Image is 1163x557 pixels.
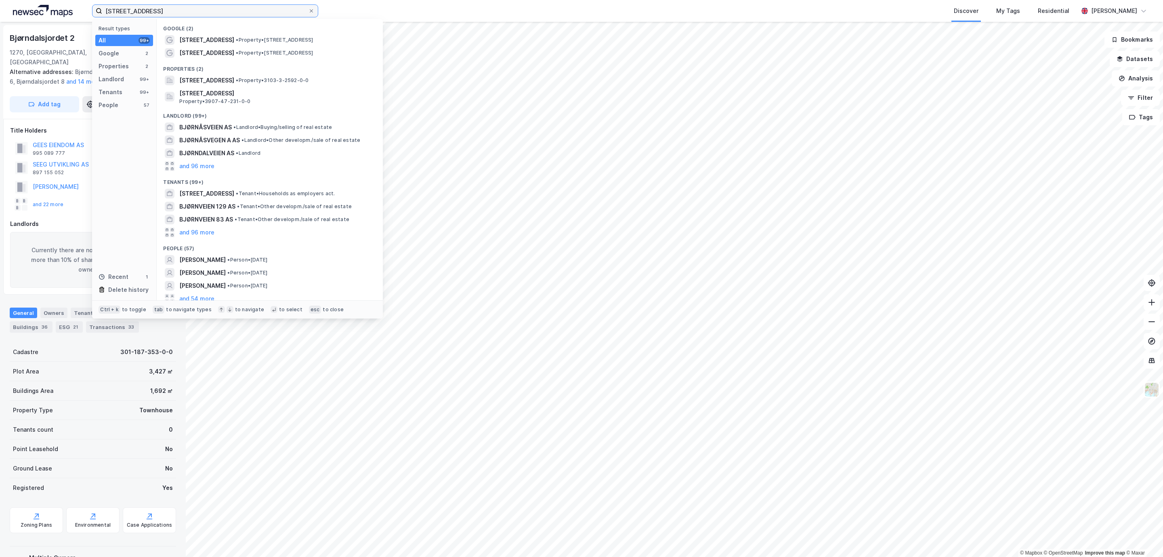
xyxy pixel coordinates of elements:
[179,161,214,171] button: and 96 more
[108,285,149,295] div: Delete history
[227,257,230,263] span: •
[179,202,235,211] span: BJØRNVEIEN 129 AS
[10,48,112,67] div: 1270, [GEOGRAPHIC_DATA], [GEOGRAPHIC_DATA]
[179,255,226,265] span: [PERSON_NAME]
[99,74,124,84] div: Landlord
[179,148,234,158] span: BJØRNDALVEIEN AS
[10,308,37,318] div: General
[179,215,233,224] span: BJØRNVEIEN 83 AS
[179,268,226,278] span: [PERSON_NAME]
[996,6,1020,16] div: My Tags
[10,219,176,229] div: Landlords
[237,203,352,210] span: Tenant • Other developm./sale of real estate
[169,425,173,435] div: 0
[10,232,176,288] div: Currently there are no property owners with more than 10% of shares in direct or indirect ownership
[13,425,53,435] div: Tenants count
[86,321,139,333] div: Transactions
[127,323,136,331] div: 33
[143,63,150,70] div: 2
[153,306,165,314] div: tab
[10,68,75,75] span: Alternative addresses:
[236,190,335,197] span: Tenant • Households as employers act.
[165,444,173,454] div: No
[71,323,80,331] div: 21
[149,367,173,376] div: 3,427 ㎡
[143,102,150,108] div: 57
[236,150,238,156] span: •
[235,216,237,222] span: •
[323,306,344,313] div: to close
[241,137,360,143] span: Landlord • Other developm./sale of real estate
[99,36,106,45] div: All
[179,122,232,132] span: BJØRNÅSVEIEN AS
[127,522,172,528] div: Case Applications
[99,49,119,58] div: Google
[227,270,267,276] span: Person • [DATE]
[33,150,65,156] div: 995 089 777
[102,5,308,17] input: Search by address, cadastre, landlords, tenants or people
[143,50,150,57] div: 2
[1122,109,1160,125] button: Tags
[13,444,58,454] div: Point Leasehold
[1110,51,1160,67] button: Datasets
[13,386,53,396] div: Buildings Area
[165,464,173,473] div: No
[1112,70,1160,87] button: Analysis
[1020,550,1042,556] a: Mapbox
[236,77,238,83] span: •
[157,106,383,121] div: Landlord (99+)
[1091,6,1137,16] div: [PERSON_NAME]
[99,100,118,110] div: People
[122,306,146,313] div: to toggle
[99,272,128,282] div: Recent
[10,321,52,333] div: Buildings
[71,308,99,318] div: Tenants
[235,216,349,223] span: Tenant • Other developm./sale of real estate
[40,308,67,318] div: Owners
[227,283,230,289] span: •
[13,405,53,415] div: Property Type
[10,32,76,44] div: Bjørndalsjordet 2
[309,306,321,314] div: esc
[10,96,79,112] button: Add tag
[236,37,313,43] span: Property • [STREET_ADDRESS]
[139,89,150,95] div: 99+
[166,306,211,313] div: to navigate types
[150,386,173,396] div: 1,692 ㎡
[13,464,52,473] div: Ground Lease
[120,347,173,357] div: 301-187-353-0-0
[139,76,150,82] div: 99+
[75,522,111,528] div: Environmental
[179,76,234,85] span: [STREET_ADDRESS]
[179,98,250,105] span: Property • 3907-47-231-0-0
[139,37,150,44] div: 99+
[99,25,153,32] div: Result types
[236,77,309,84] span: Property • 3103-3-2592-0-0
[99,87,122,97] div: Tenants
[99,61,129,71] div: Properties
[1121,90,1160,106] button: Filter
[179,228,214,237] button: and 96 more
[1038,6,1069,16] div: Residential
[162,483,173,493] div: Yes
[13,483,44,493] div: Registered
[179,35,234,45] span: [STREET_ADDRESS]
[40,323,49,331] div: 36
[1104,32,1160,48] button: Bookmarks
[13,367,39,376] div: Plot Area
[233,124,236,130] span: •
[1144,382,1159,397] img: Z
[1044,550,1083,556] a: OpenStreetMap
[10,67,170,87] div: Bjørndalsjordet 4, Bjørndalsjordet 6, Bjørndalsjordet 8
[954,6,978,16] div: Discover
[157,173,383,187] div: Tenants (99+)
[13,347,38,357] div: Cadastre
[1085,550,1125,556] a: Improve this map
[21,522,52,528] div: Zoning Plans
[236,50,313,56] span: Property • [STREET_ADDRESS]
[10,126,176,135] div: Title Holders
[233,124,332,131] span: Landlord • Buying/selling of real estate
[235,306,264,313] div: to navigate
[157,59,383,74] div: Properties (2)
[179,89,373,98] span: [STREET_ADDRESS]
